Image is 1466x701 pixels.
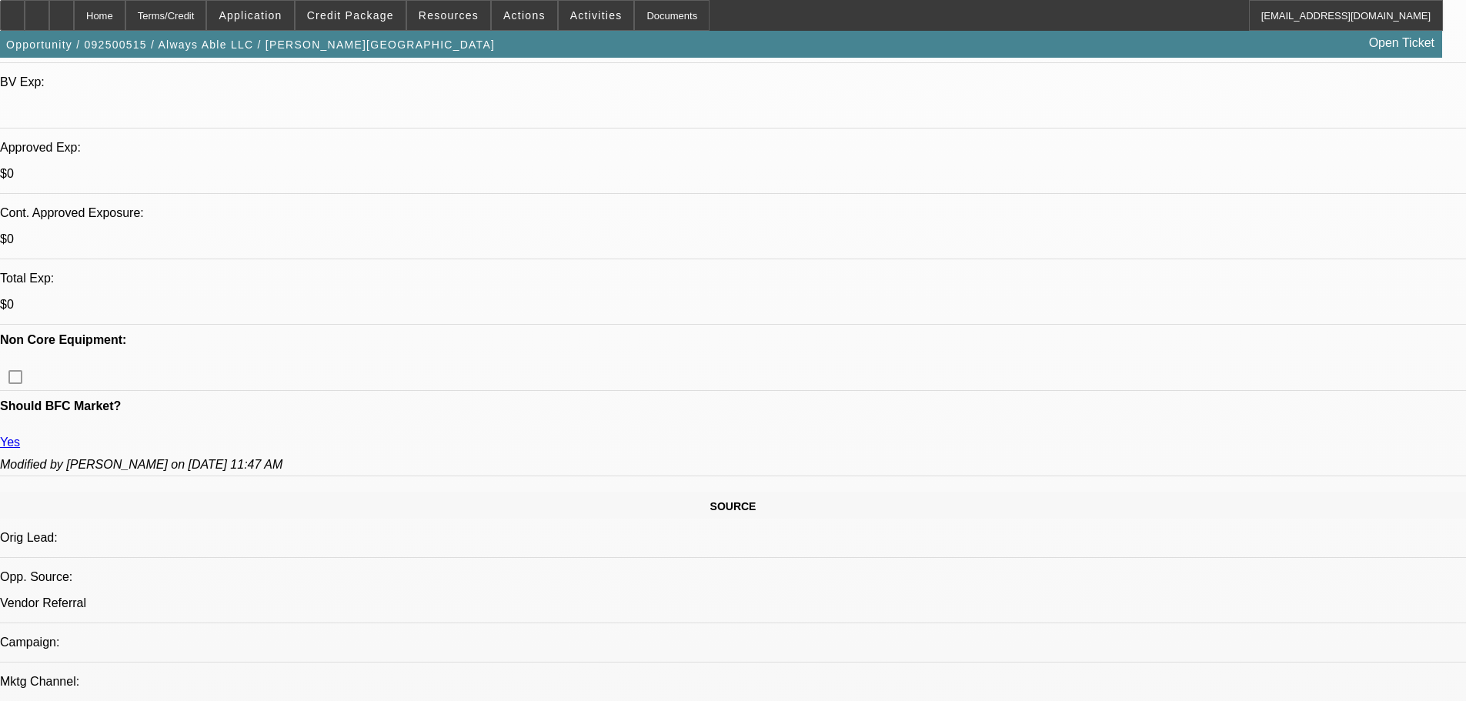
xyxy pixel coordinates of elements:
button: Actions [492,1,557,30]
span: Actions [503,9,546,22]
button: Activities [559,1,634,30]
button: Resources [407,1,490,30]
span: SOURCE [710,500,756,512]
button: Application [207,1,293,30]
span: Activities [570,9,623,22]
span: Opportunity / 092500515 / Always Able LLC / [PERSON_NAME][GEOGRAPHIC_DATA] [6,38,495,51]
span: Resources [419,9,479,22]
span: Application [219,9,282,22]
a: Open Ticket [1363,30,1441,56]
span: Credit Package [307,9,394,22]
button: Credit Package [296,1,406,30]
